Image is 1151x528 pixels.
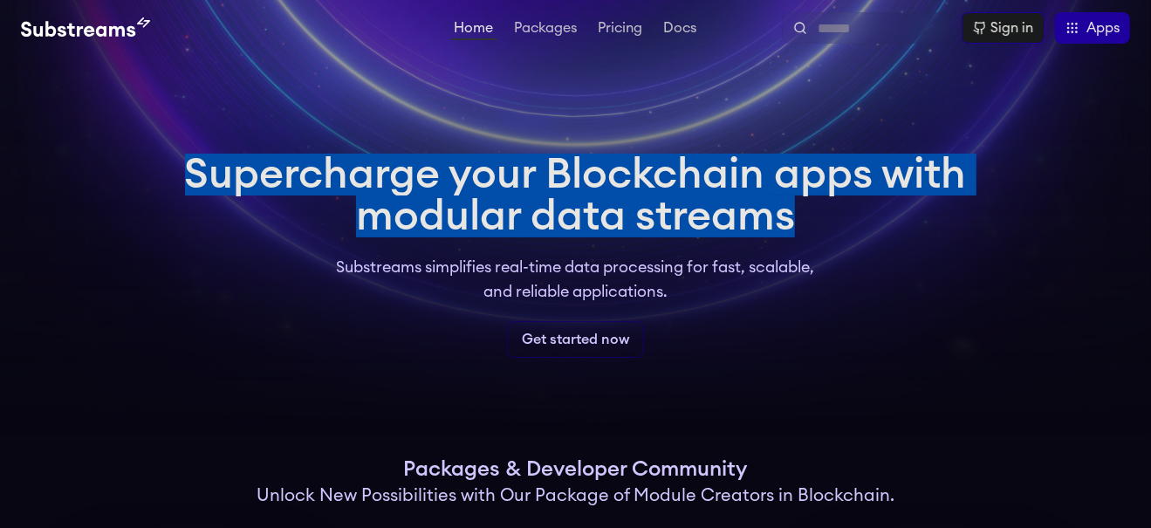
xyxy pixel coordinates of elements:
h2: Unlock New Possibilities with Our Package of Module Creators in Blockchain. [257,483,894,508]
a: Get started now [507,321,644,358]
a: Pricing [595,21,647,38]
a: Docs [661,21,701,38]
a: Packages [511,21,581,38]
p: Substreams simplifies real-time data processing for fast, scalable, and reliable applications. [325,255,827,304]
a: Home [451,21,497,40]
img: Substream's logo [21,17,150,38]
span: Apps [1086,17,1120,38]
h1: Packages & Developer Community [404,456,748,483]
div: Sign in [990,17,1033,38]
h1: Supercharge your Blockchain apps with modular data streams [185,154,967,237]
a: Sign in [962,12,1045,44]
